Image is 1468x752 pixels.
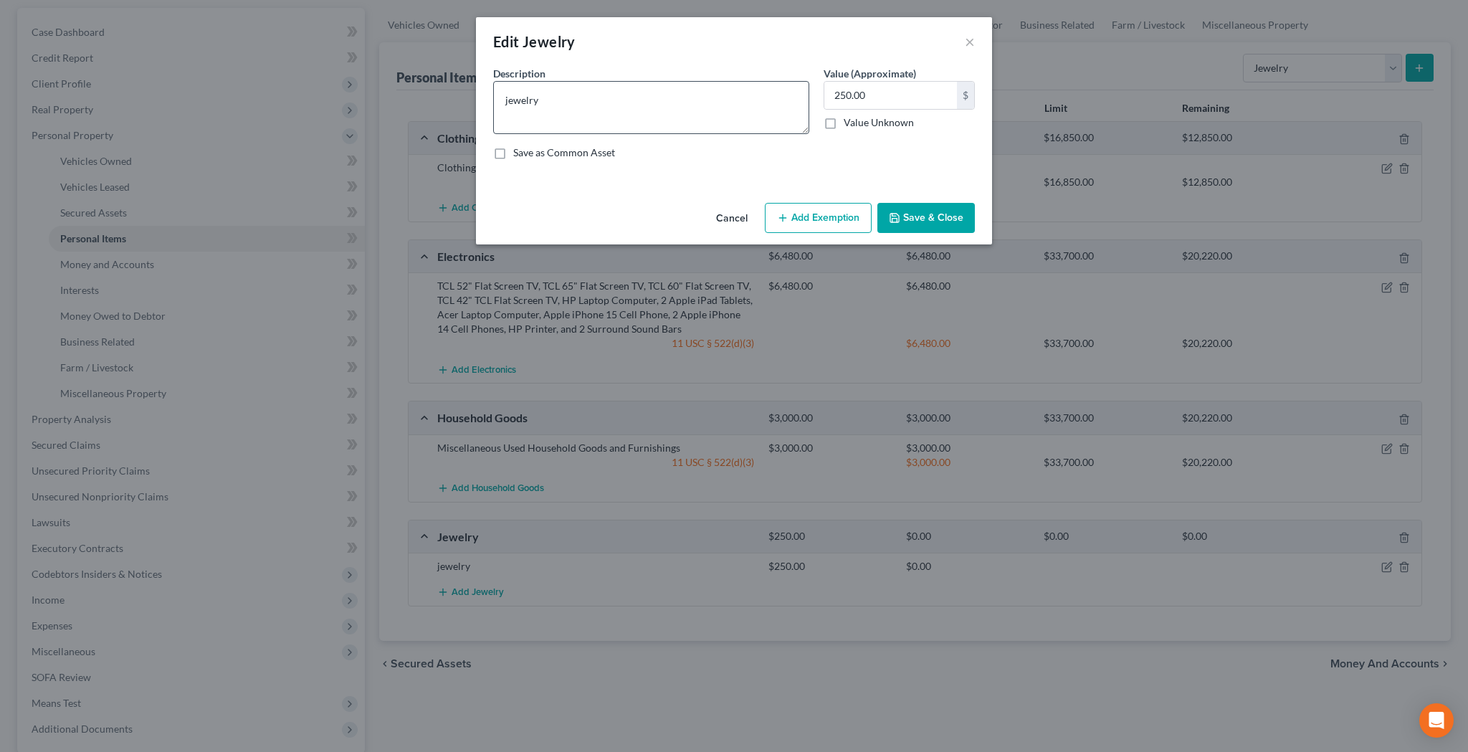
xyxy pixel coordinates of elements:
[765,203,872,233] button: Add Exemption
[844,115,914,130] label: Value Unknown
[493,67,545,80] span: Description
[824,66,916,81] label: Value (Approximate)
[705,204,759,233] button: Cancel
[493,32,576,52] div: Edit Jewelry
[1419,703,1454,738] div: Open Intercom Messenger
[824,82,957,109] input: 0.00
[877,203,975,233] button: Save & Close
[965,33,975,50] button: ×
[957,82,974,109] div: $
[513,146,615,160] label: Save as Common Asset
